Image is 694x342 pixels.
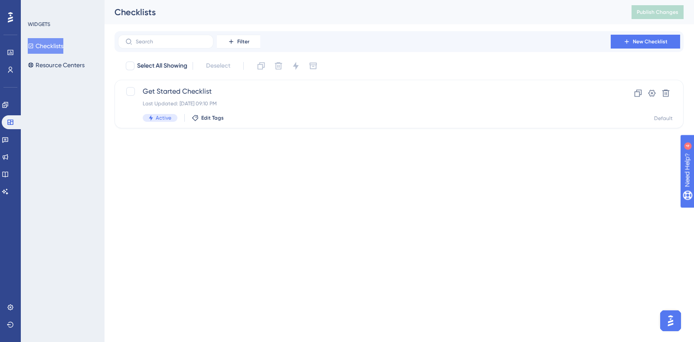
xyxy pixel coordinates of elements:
span: New Checklist [633,38,668,45]
span: Publish Changes [637,9,678,16]
input: Search [136,39,206,45]
button: Edit Tags [192,114,224,121]
span: Deselect [206,61,230,71]
button: Checklists [28,38,63,54]
div: Checklists [115,6,610,18]
span: Filter [237,38,249,45]
div: Last Updated: [DATE] 09:10 PM [143,100,586,107]
div: WIDGETS [28,21,50,28]
span: Select All Showing [137,61,187,71]
button: Publish Changes [632,5,684,19]
button: Resource Centers [28,57,85,73]
iframe: UserGuiding AI Assistant Launcher [658,308,684,334]
span: Need Help? [20,2,54,13]
button: Filter [217,35,260,49]
span: Active [156,114,171,121]
button: New Checklist [611,35,680,49]
button: Deselect [198,58,238,74]
div: 4 [60,4,63,11]
div: Default [654,115,673,122]
span: Get Started Checklist [143,86,586,97]
span: Edit Tags [201,114,224,121]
